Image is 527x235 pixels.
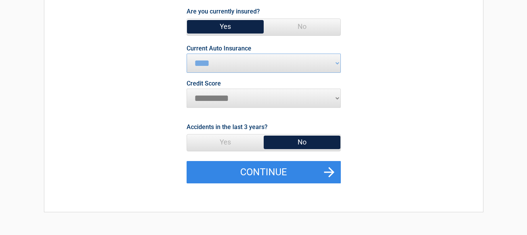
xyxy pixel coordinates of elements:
label: Credit Score [187,81,221,87]
label: Accidents in the last 3 years? [187,122,268,132]
label: Current Auto Insurance [187,45,251,52]
span: No [264,19,340,34]
button: Continue [187,161,341,183]
label: Are you currently insured? [187,6,260,17]
span: Yes [187,134,264,150]
span: Yes [187,19,264,34]
span: No [264,134,340,150]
